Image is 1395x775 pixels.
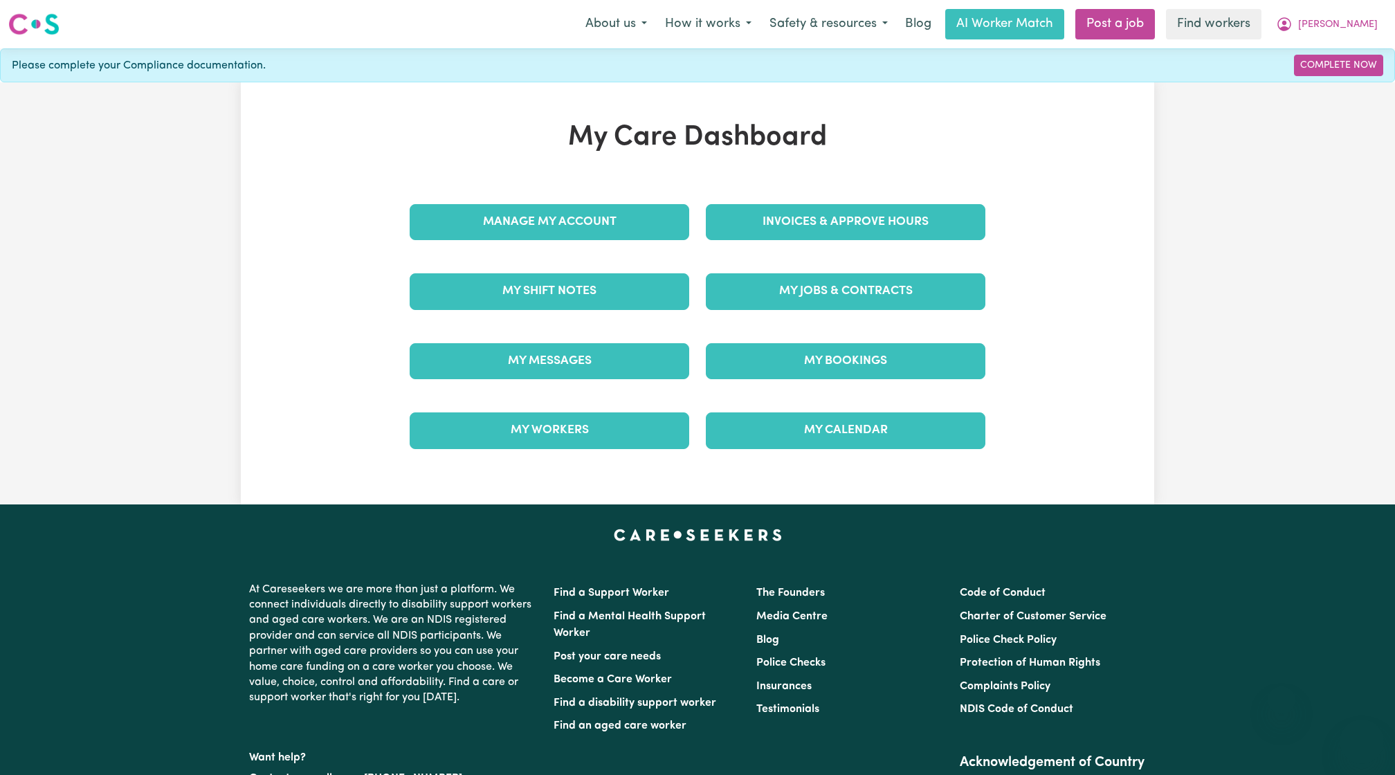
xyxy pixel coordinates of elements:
[249,745,537,765] p: Want help?
[554,697,716,709] a: Find a disability support worker
[554,674,672,685] a: Become a Care Worker
[756,635,779,646] a: Blog
[249,576,537,711] p: At Careseekers we are more than just a platform. We connect individuals directly to disability su...
[756,681,812,692] a: Insurances
[706,204,985,240] a: Invoices & Approve Hours
[1267,10,1387,39] button: My Account
[554,587,669,599] a: Find a Support Worker
[554,651,661,662] a: Post your care needs
[410,343,689,379] a: My Messages
[410,204,689,240] a: Manage My Account
[12,57,266,74] span: Please complete your Compliance documentation.
[576,10,656,39] button: About us
[756,657,826,668] a: Police Checks
[760,10,897,39] button: Safety & resources
[8,8,60,40] a: Careseekers logo
[960,635,1057,646] a: Police Check Policy
[706,412,985,448] a: My Calendar
[960,657,1100,668] a: Protection of Human Rights
[960,704,1073,715] a: NDIS Code of Conduct
[554,611,706,639] a: Find a Mental Health Support Worker
[1294,55,1383,76] a: Complete Now
[410,412,689,448] a: My Workers
[897,9,940,39] a: Blog
[706,343,985,379] a: My Bookings
[706,273,985,309] a: My Jobs & Contracts
[656,10,760,39] button: How it works
[1298,17,1378,33] span: [PERSON_NAME]
[554,720,686,731] a: Find an aged care worker
[1075,9,1155,39] a: Post a job
[960,611,1106,622] a: Charter of Customer Service
[1166,9,1261,39] a: Find workers
[756,587,825,599] a: The Founders
[960,681,1050,692] a: Complaints Policy
[1340,720,1384,764] iframe: Button to launch messaging window
[756,611,828,622] a: Media Centre
[614,529,782,540] a: Careseekers home page
[960,587,1046,599] a: Code of Conduct
[1268,686,1295,714] iframe: Close message
[401,121,994,154] h1: My Care Dashboard
[945,9,1064,39] a: AI Worker Match
[756,704,819,715] a: Testimonials
[410,273,689,309] a: My Shift Notes
[8,12,60,37] img: Careseekers logo
[960,754,1146,771] h2: Acknowledgement of Country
